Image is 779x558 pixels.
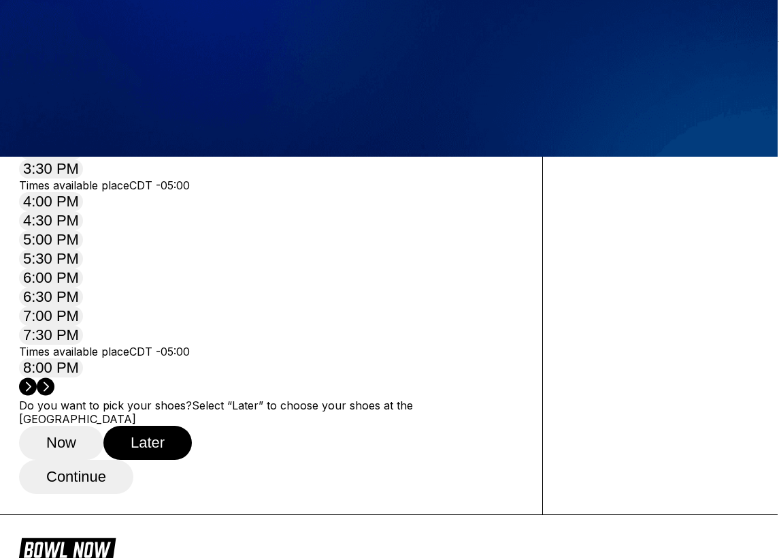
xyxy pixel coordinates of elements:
[19,460,133,494] button: Continue
[129,345,190,358] span: CDT -05:00
[129,179,190,192] span: CDT -05:00
[19,399,192,412] label: Do you want to pick your shoes?
[19,345,129,358] span: Times available place
[19,399,413,426] label: Select “Later” to choose your shoes at the [GEOGRAPHIC_DATA]
[19,326,83,345] button: 7:30 PM
[19,211,83,230] button: 4:30 PM
[19,249,83,268] button: 5:30 PM
[19,358,83,377] button: 8:00 PM
[19,192,83,211] button: 4:00 PM
[103,426,192,460] button: Later
[19,179,129,192] span: Times available place
[19,268,83,288] button: 6:00 PM
[19,230,83,249] button: 5:00 PM
[19,426,103,460] button: Now
[19,159,83,179] button: 3:30 PM
[19,307,83,326] button: 7:00 PM
[19,288,83,307] button: 6:30 PM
